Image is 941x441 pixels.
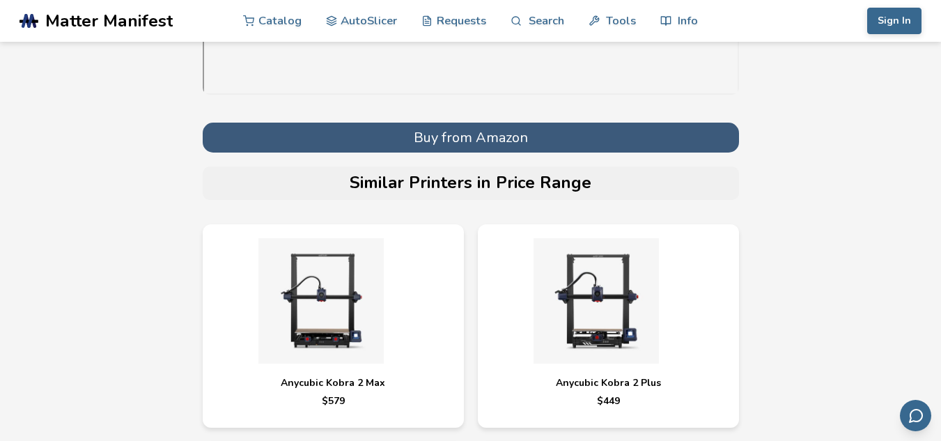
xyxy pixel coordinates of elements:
[217,396,450,407] p: $ 579
[203,123,739,153] button: Buy from Amazon
[492,396,725,407] p: $ 449
[492,378,725,389] h4: Anycubic Kobra 2 Plus
[45,11,173,31] span: Matter Manifest
[900,400,931,431] button: Send feedback via email
[492,238,701,364] img: Anycubic Kobra 2 Plus
[867,8,921,34] button: Sign In
[203,224,464,428] a: Anycubic Kobra 2 Max$579
[478,224,739,428] a: Anycubic Kobra 2 Plus$449
[210,173,732,193] h2: Similar Printers in Price Range
[217,378,450,389] h4: Anycubic Kobra 2 Max
[217,238,426,364] img: Anycubic Kobra 2 Max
